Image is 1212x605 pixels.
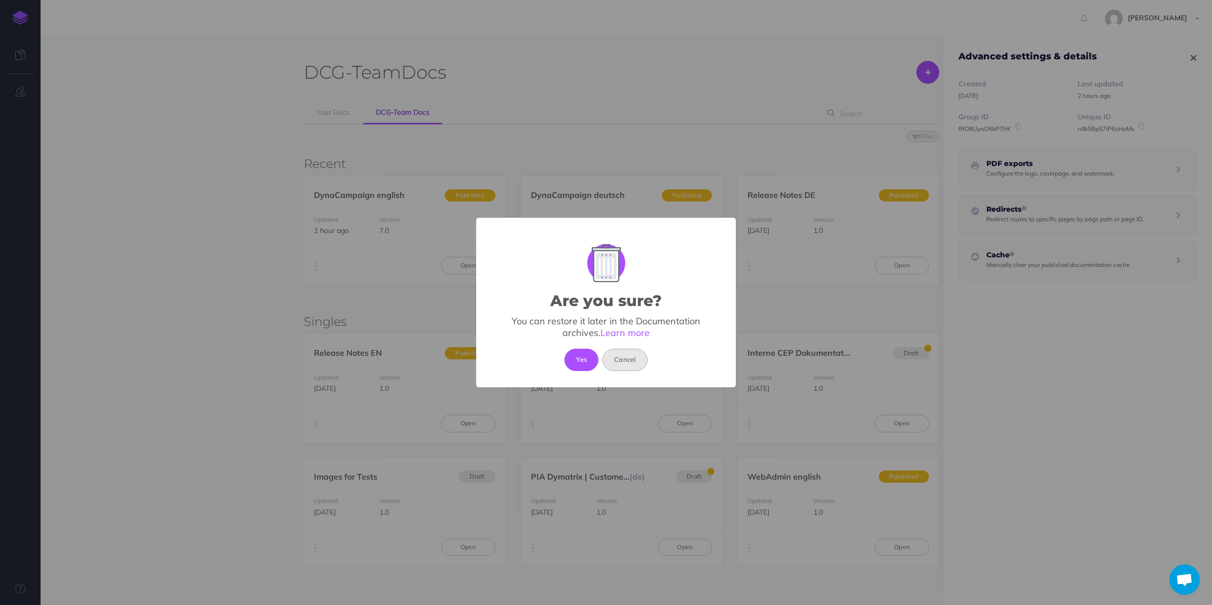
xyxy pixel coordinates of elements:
[564,349,598,371] button: Yes
[492,315,720,339] div: You can restore it later in the Documentation archives.
[602,349,648,371] button: Cancel
[587,244,625,282] img: Confirm Image
[600,327,650,339] a: Learn more
[1169,564,1200,595] a: Open chat
[550,292,662,309] h2: Are you sure?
